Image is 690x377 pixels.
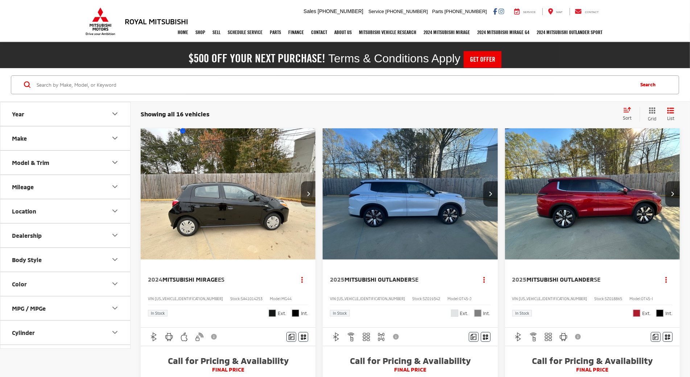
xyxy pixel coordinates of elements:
span: Light Gray [474,310,482,317]
img: Android Auto [165,332,174,341]
span: Grid [648,116,656,122]
img: 2025 Mitsubishi Outlander SE [322,128,498,260]
a: Contact [570,8,604,15]
div: Model & Trim [111,158,119,167]
span: In Stock [151,311,165,315]
a: Schedule Service: Opens in a new tab [224,23,267,41]
div: MPG / MPGe [12,305,46,312]
span: [PHONE_NUMBER] [385,9,428,14]
div: Make [111,134,119,142]
div: Year [111,109,119,118]
div: Mileage [111,182,119,191]
img: 2024 Mitsubishi Mirage ES [140,128,316,260]
button: Comments [286,332,296,342]
div: Color [111,279,119,288]
span: In Stock [333,311,347,315]
span: Call for Pricing & Availability [148,355,308,366]
a: Shop [192,23,209,41]
button: View Disclaimer [391,329,403,344]
div: Body Style [12,256,42,263]
div: Cylinder [12,329,35,336]
img: Comments [653,334,658,340]
a: 2024Mitsubishi MirageES [148,275,288,283]
span: List [667,115,674,121]
span: Model: [630,297,641,301]
button: Grid View [640,107,662,122]
button: Engine Size [0,345,131,369]
img: 2025 Mitsubishi Outlander SE [505,128,681,260]
div: Location [111,207,119,215]
span: SZ019342 [423,297,440,301]
span: dropdown dots [665,277,667,282]
a: Service [509,8,541,15]
span: 2025 [512,276,527,283]
div: Make [12,135,27,142]
span: FINAL PRICE [330,366,490,373]
a: Mitsubishi Vehicle Research [356,23,420,41]
a: Contact [308,23,331,41]
div: Year [12,111,24,117]
span: Int. [483,310,491,317]
button: MPG / MPGeMPG / MPGe [0,297,131,320]
span: [US_VEHICLE_IDENTIFICATION_NUMBER] [519,297,587,301]
h3: Royal Mitsubishi [125,17,188,25]
a: 2024 Mitsubishi Mirage ES2024 Mitsubishi Mirage ES2024 Mitsubishi Mirage ES2024 Mitsubishi Mirage ES [140,128,316,260]
div: Model & Trim [12,159,49,166]
span: dropdown dots [483,277,485,282]
button: YearYear [0,102,131,126]
div: 2024 Mitsubishi Mirage ES 0 [140,128,316,260]
span: Parts [432,9,443,14]
span: Showing all 16 vehicles [141,110,210,117]
img: Mitsubishi [84,7,117,36]
button: Next image [301,181,315,207]
span: [PHONE_NUMBER] [318,8,363,14]
span: Stock: [595,297,605,301]
button: ColorColor [0,272,131,296]
span: Mitsubishi Outlander [344,276,412,283]
span: Red Diamond [633,310,640,317]
span: Stock: [412,297,423,301]
button: Next image [483,181,498,207]
span: 2025 [330,276,344,283]
div: Mileage [12,183,34,190]
a: Instagram: Click to visit our Instagram page [499,8,504,14]
span: Int. [665,310,673,317]
input: Search by Make, Model, or Keyword [36,76,633,94]
img: Comments [471,334,476,340]
a: Finance [285,23,308,41]
span: Stock: [230,297,241,301]
span: Call for Pricing & Availability [512,355,673,366]
span: dropdown dots [301,277,303,282]
button: Next image [665,181,680,207]
img: Bluetooth® [332,332,341,341]
button: Body StyleBody Style [0,248,131,272]
span: [US_VEHICLE_IDENTIFICATION_NUMBER] [155,297,223,301]
button: Comments [469,332,479,342]
span: Call for Pricing & Availability [330,355,490,366]
button: Window Sticker [481,332,491,342]
span: [US_VEHICLE_IDENTIFICATION_NUMBER] [337,297,405,301]
span: Ext. [642,310,651,317]
a: About Us [331,23,356,41]
img: Remote Start [347,332,356,341]
i: Window Sticker [665,334,670,340]
span: Service [368,9,384,14]
button: MileageMileage [0,175,131,199]
span: Int. [301,310,308,317]
button: List View [662,107,680,122]
span: OT45-I [641,297,653,301]
span: 2024 [148,276,162,283]
a: 2025 Mitsubishi Outlander SE2025 Mitsubishi Outlander SE2025 Mitsubishi Outlander SE2025 Mitsubis... [322,128,498,260]
span: Service [523,11,536,14]
span: FINAL PRICE [512,366,673,373]
div: 2025 Mitsubishi Outlander SE 0 [505,128,681,260]
a: Home [174,23,192,41]
div: Location [12,208,36,215]
div: MPG / MPGe [111,304,119,312]
div: 2025 Mitsubishi Outlander SE 0 [322,128,498,260]
a: 2024 Mitsubishi Outlander SPORT [533,23,606,41]
button: DealershipDealership [0,224,131,247]
span: SE [594,276,601,283]
span: SE [412,276,418,283]
button: Select sort value [619,107,640,121]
